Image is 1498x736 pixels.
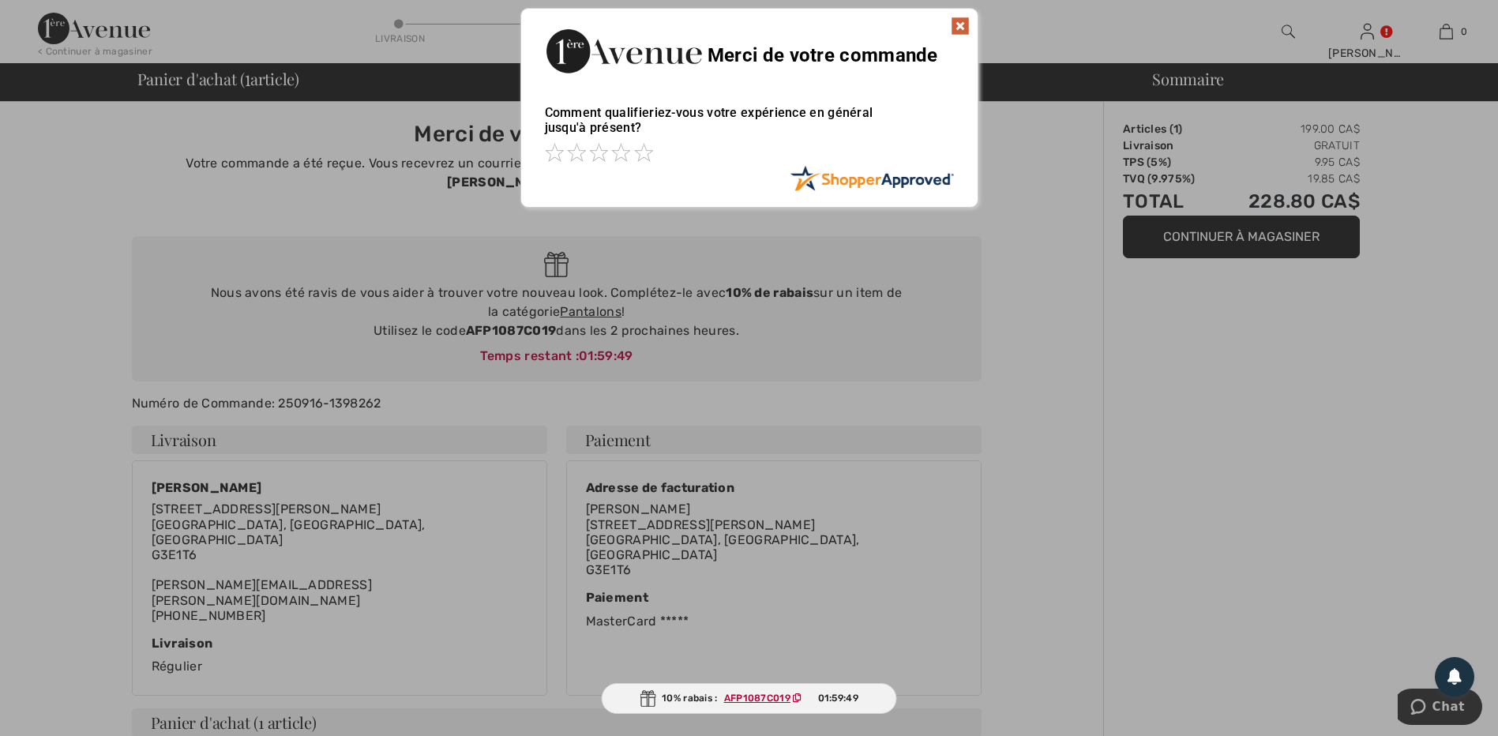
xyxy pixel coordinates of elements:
div: Comment qualifieriez-vous votre expérience en général jusqu'à présent? [545,89,954,165]
img: Merci de votre commande [545,24,703,77]
div: 10% rabais : [601,683,897,714]
ins: AFP1087C019 [724,693,790,704]
span: Merci de votre commande [708,44,938,66]
img: x [951,17,970,36]
span: 01:59:49 [818,691,858,705]
img: Gift.svg [640,690,655,707]
span: Chat [35,11,67,25]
